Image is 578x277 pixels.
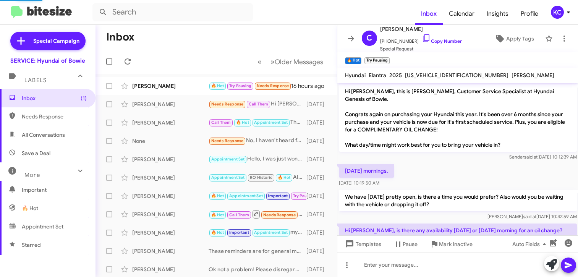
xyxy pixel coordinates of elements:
[339,224,577,245] p: Hi [PERSON_NAME], is there any availability [DATE] or [DATE] morning for an oil change? I'm leavi...
[306,100,331,108] div: [DATE]
[509,154,576,160] span: Sender [DATE] 10:12:39 AM
[211,83,224,88] span: 🔥 Hot
[268,193,288,198] span: Important
[132,211,209,218] div: [PERSON_NAME]
[253,54,328,70] nav: Page navigation example
[10,57,85,65] div: SERVICE: Hyundai of Bowie
[132,137,209,145] div: None
[132,174,209,181] div: [PERSON_NAME]
[306,266,331,273] div: [DATE]
[209,266,306,273] div: Ok not a problem! Please disregard the message
[389,72,402,79] span: 2025
[249,102,269,107] span: Call Them
[254,230,288,235] span: Appointment Set
[524,154,537,160] span: said at
[250,175,272,180] span: RO Historic
[209,81,291,90] div: I can do 8:30
[211,175,245,180] span: Appointment Set
[22,113,87,120] span: Needs Response
[345,57,361,64] small: 🔥 Hot
[209,118,306,127] div: Thank you.
[293,193,315,198] span: Try Pausing
[132,100,209,108] div: [PERSON_NAME]
[263,212,296,217] span: Needs Response
[306,229,331,237] div: [DATE]
[22,204,38,212] span: 🔥 Hot
[229,212,249,217] span: Call Them
[306,119,331,126] div: [DATE]
[486,32,541,45] button: Apply Tags
[339,190,577,211] p: We have [DATE] pretty open, is there a time you would prefer? Also would you be waiting with the ...
[22,149,50,157] span: Save a Deal
[24,77,47,84] span: Labels
[422,38,462,44] a: Copy Number
[211,212,224,217] span: 🔥 Hot
[443,3,481,25] a: Calendar
[380,24,462,34] span: [PERSON_NAME]
[339,164,394,178] p: [DATE] mornings.
[229,193,263,198] span: Appointment Set
[343,237,381,251] span: Templates
[306,247,331,255] div: [DATE]
[209,191,306,200] div: [PERSON_NAME], I wanted to let you know I am not happy at all with my service [DATE]. As of this ...
[380,34,462,45] span: [PHONE_NUMBER]
[209,100,306,109] div: Hi [PERSON_NAME], thanks for setting up the service for my 2024 Genesis G80 in [DATE] 10:00 am. P...
[253,54,266,70] button: Previous
[551,6,564,19] div: KC
[209,247,306,255] div: These reminders are for general maintenance, oil change and/or tire rotation
[266,54,328,70] button: Next
[229,83,251,88] span: Try Pausing
[481,3,515,25] a: Insights
[24,172,40,178] span: More
[337,237,387,251] button: Templates
[512,72,554,79] span: [PERSON_NAME]
[415,3,443,25] a: Inbox
[132,229,209,237] div: [PERSON_NAME]
[275,58,323,66] span: Older Messages
[209,155,306,164] div: Hello, I was just wondering if you had received information regarding pricing and the services ne...
[270,57,275,66] span: »
[278,175,291,180] span: 🔥 Hot
[211,193,224,198] span: 🔥 Hot
[306,156,331,163] div: [DATE]
[339,84,577,152] p: Hi [PERSON_NAME], this is [PERSON_NAME], Customer Service Specialist at Hyundai Genesis of Bowie....
[369,72,386,79] span: Elantra
[345,72,366,79] span: Hyundai
[523,214,536,219] span: said at
[544,6,570,19] button: KC
[257,83,289,88] span: Needs Response
[22,186,87,194] span: Important
[22,94,87,102] span: Inbox
[132,119,209,126] div: [PERSON_NAME]
[33,37,79,45] span: Special Campaign
[487,214,576,219] span: [PERSON_NAME] [DATE] 10:42:59 AM
[339,180,379,186] span: [DATE] 10:19:50 AM
[506,237,555,251] button: Auto Fields
[257,57,262,66] span: «
[424,237,479,251] button: Mark Inactive
[515,3,544,25] a: Profile
[387,237,424,251] button: Pause
[22,131,65,139] span: All Conversations
[506,32,534,45] span: Apply Tags
[364,57,390,64] small: Try Pausing
[306,174,331,181] div: [DATE]
[291,82,331,90] div: 16 hours ago
[380,45,462,53] span: Special Request
[132,192,209,200] div: [PERSON_NAME]
[209,228,306,237] div: my pleasure
[132,266,209,273] div: [PERSON_NAME]
[211,230,224,235] span: 🔥 Hot
[512,237,549,251] span: Auto Fields
[22,223,63,230] span: Appointment Set
[92,3,253,21] input: Search
[306,192,331,200] div: [DATE]
[132,156,209,163] div: [PERSON_NAME]
[254,120,288,125] span: Appointment Set
[403,237,418,251] span: Pause
[209,209,306,219] div: My call has been rerouted to the Jeep dealership saying that Hyundai has an overflow of calls. I ...
[211,102,244,107] span: Needs Response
